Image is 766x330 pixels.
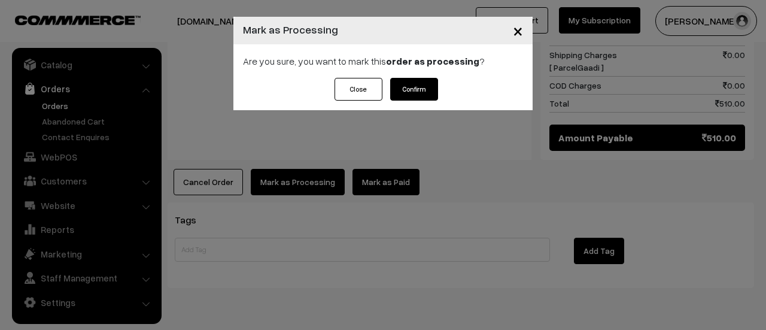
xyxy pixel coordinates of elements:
[233,44,533,78] div: Are you sure, you want to mark this ?
[390,78,438,101] button: Confirm
[513,19,523,41] span: ×
[386,55,479,67] strong: order as processing
[243,22,338,38] h4: Mark as Processing
[335,78,382,101] button: Close
[503,12,533,49] button: Close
